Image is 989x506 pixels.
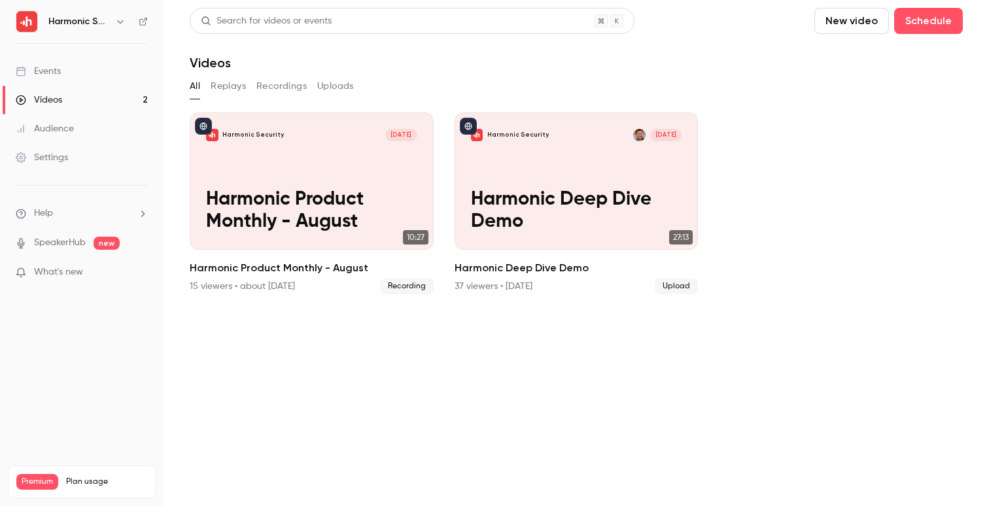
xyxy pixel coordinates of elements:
[633,129,646,141] img: Alastair Paterson
[16,65,61,78] div: Events
[669,230,693,245] span: 27:13
[34,207,53,220] span: Help
[16,93,62,107] div: Videos
[16,122,74,135] div: Audience
[455,260,699,276] h2: Harmonic Deep Dive Demo
[190,112,434,294] li: Harmonic Product Monthly - August
[256,76,307,97] button: Recordings
[190,8,963,498] section: Videos
[190,76,200,97] button: All
[211,76,246,97] button: Replays
[190,112,434,294] a: Harmonic Product Monthly - AugustHarmonic Security[DATE]Harmonic Product Monthly - August10:27Har...
[66,477,147,487] span: Plan usage
[132,267,148,278] iframe: Noticeable Trigger
[16,11,37,32] img: Harmonic Security
[190,260,434,276] h2: Harmonic Product Monthly - August
[16,207,148,220] li: help-dropdown-opener
[385,129,417,141] span: [DATE]
[222,131,284,139] p: Harmonic Security
[455,112,699,294] li: Harmonic Deep Dive Demo
[34,236,86,250] a: SpeakerHub
[471,189,682,233] p: Harmonic Deep Dive Demo
[894,8,963,34] button: Schedule
[655,278,698,294] span: Upload
[48,15,110,28] h6: Harmonic Security
[650,129,682,141] span: [DATE]
[471,129,483,141] img: Harmonic Deep Dive Demo
[190,280,295,293] div: 15 viewers • about [DATE]
[190,112,963,294] ul: Videos
[34,265,83,279] span: What's new
[403,230,428,245] span: 10:27
[190,55,231,71] h1: Videos
[16,151,68,164] div: Settings
[814,8,889,34] button: New video
[206,129,218,141] img: Harmonic Product Monthly - August
[460,118,477,135] button: published
[455,112,699,294] a: Harmonic Deep Dive DemoHarmonic SecurityAlastair Paterson[DATE]Harmonic Deep Dive Demo27:13Harmon...
[317,76,354,97] button: Uploads
[16,474,58,490] span: Premium
[455,280,532,293] div: 37 viewers • [DATE]
[487,131,549,139] p: Harmonic Security
[94,237,120,250] span: new
[380,278,434,294] span: Recording
[195,118,212,135] button: published
[206,189,417,233] p: Harmonic Product Monthly - August
[201,14,332,28] div: Search for videos or events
